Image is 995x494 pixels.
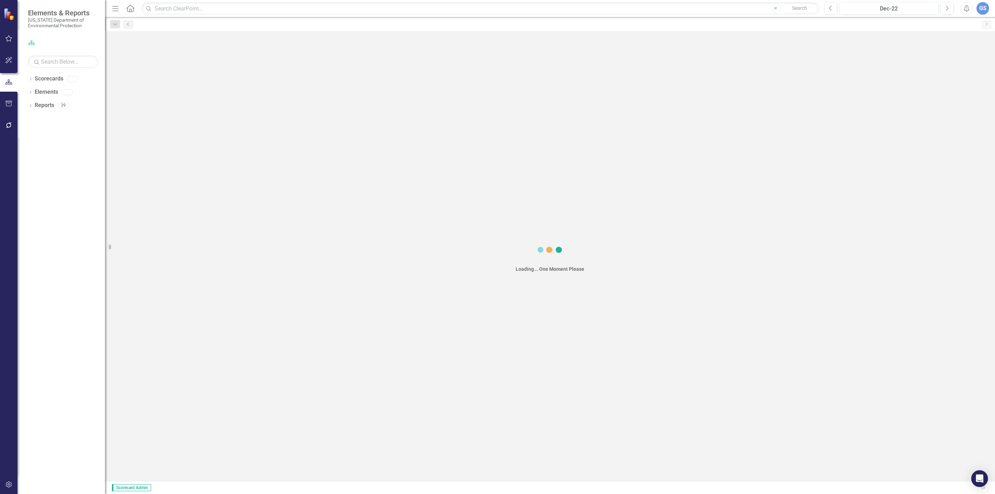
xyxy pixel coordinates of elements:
[28,9,98,17] span: Elements & Reports
[35,75,63,83] a: Scorecards
[792,5,807,11] span: Search
[516,266,584,273] div: Loading... One Moment Please
[35,88,58,96] a: Elements
[3,8,16,20] img: ClearPoint Strategy
[971,470,988,487] div: Open Intercom Messenger
[35,101,54,110] a: Reports
[976,2,989,15] button: GS
[28,17,98,29] small: [US_STATE] Department of Environmental Protection
[839,2,939,15] button: Dec-22
[782,3,817,13] button: Search
[28,56,98,68] input: Search Below...
[58,103,69,108] div: 39
[142,2,819,15] input: Search ClearPoint...
[842,5,936,13] div: Dec-22
[112,484,151,491] span: Scorecard Admin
